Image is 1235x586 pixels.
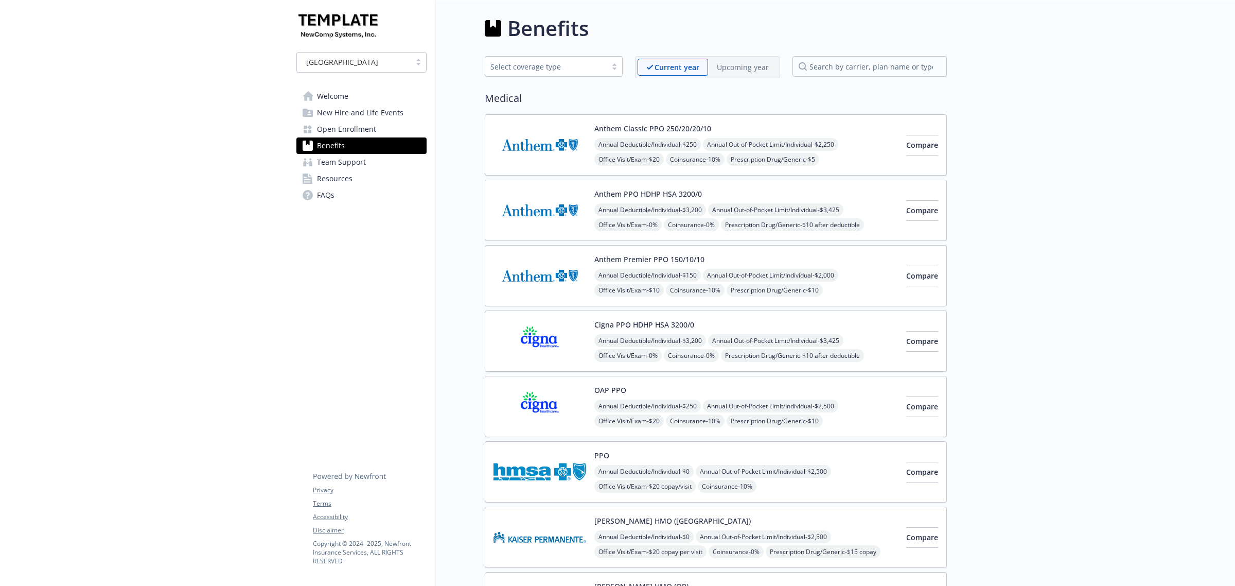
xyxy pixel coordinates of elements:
span: Prescription Drug/Generic - $10 [727,284,823,297]
img: Hawaii Medical Service Association carrier logo [493,450,586,494]
span: Welcome [317,88,348,105]
a: Terms [313,499,426,508]
h2: Medical [485,91,947,106]
span: Office Visit/Exam - $10 [594,284,664,297]
span: New Hire and Life Events [317,105,403,121]
span: Compare [906,402,938,411]
span: Office Visit/Exam - $20 copay/visit [594,480,696,493]
button: Compare [906,135,938,156]
button: Compare [906,397,938,417]
span: Annual Deductible/Individual - $0 [594,465,694,478]
span: Compare [906,140,938,150]
a: Disclaimer [313,526,426,535]
button: [PERSON_NAME] HMO ([GEOGRAPHIC_DATA]) [594,515,751,526]
span: Compare [906,205,938,215]
p: Copyright © 2024 - 2025 , Newfront Insurance Services, ALL RIGHTS RESERVED [313,539,426,565]
span: Compare [906,271,938,281]
span: [GEOGRAPHIC_DATA] [306,57,378,67]
div: Select coverage type [490,61,602,72]
span: [GEOGRAPHIC_DATA] [302,57,405,67]
img: Kaiser Permanente Insurance Company carrier logo [493,515,586,559]
a: Welcome [296,88,427,105]
span: Coinsurance - 10% [698,480,756,493]
span: Open Enrollment [317,121,376,137]
span: Annual Deductible/Individual - $3,200 [594,334,706,347]
span: Office Visit/Exam - $20 [594,153,664,166]
input: search by carrier, plan name or type [792,56,947,77]
button: OAP PPO [594,385,626,395]
span: Team Support [317,154,366,170]
p: Current year [655,62,699,73]
button: Compare [906,266,938,286]
span: Coinsurance - 0% [664,218,719,231]
a: Accessibility [313,512,426,522]
span: Annual Out-of-Pocket Limit/Individual - $2,500 [696,465,831,478]
span: Benefits [317,137,345,154]
button: Compare [906,331,938,352]
span: Annual Deductible/Individual - $250 [594,138,701,151]
span: Office Visit/Exam - $20 copay per visit [594,545,707,558]
span: Annual Out-of-Pocket Limit/Individual - $2,250 [703,138,838,151]
img: CIGNA carrier logo [493,319,586,363]
span: Resources [317,170,352,187]
span: Coinsurance - 10% [666,415,725,427]
button: Cigna PPO HDHP HSA 3200/0 [594,319,694,330]
span: Annual Out-of-Pocket Limit/Individual - $2,000 [703,269,838,282]
a: Open Enrollment [296,121,427,137]
span: Annual Deductible/Individual - $3,200 [594,203,706,216]
h1: Benefits [507,13,589,44]
span: Coinsurance - 10% [666,284,725,297]
span: Annual Deductible/Individual - $250 [594,400,701,412]
button: Compare [906,462,938,482]
span: Compare [906,336,938,346]
button: Compare [906,527,938,548]
span: Coinsurance - 10% [666,153,725,166]
a: New Hire and Life Events [296,105,427,121]
a: Privacy [313,486,426,495]
span: Annual Out-of-Pocket Limit/Individual - $3,425 [708,203,843,216]
span: Prescription Drug/Generic - $5 [727,153,819,166]
a: FAQs [296,187,427,203]
button: Compare [906,200,938,221]
span: Annual Out-of-Pocket Limit/Individual - $3,425 [708,334,843,347]
span: Prescription Drug/Generic - $10 [727,415,823,427]
span: Compare [906,532,938,542]
span: Office Visit/Exam - 0% [594,349,662,362]
span: Prescription Drug/Generic - $10 after deductible [721,349,864,362]
span: FAQs [317,187,334,203]
img: Anthem Blue Cross carrier logo [493,254,586,298]
span: Annual Deductible/Individual - $0 [594,530,694,543]
span: Prescription Drug/Generic - $15 copay [766,545,880,558]
span: Compare [906,467,938,477]
a: Benefits [296,137,427,154]
span: Annual Deductible/Individual - $150 [594,269,701,282]
img: Anthem Blue Cross carrier logo [493,188,586,232]
button: PPO [594,450,609,461]
p: Upcoming year [717,62,769,73]
button: Anthem Premier PPO 150/10/10 [594,254,704,265]
img: CIGNA carrier logo [493,385,586,428]
span: Coinsurance - 0% [664,349,719,362]
span: Prescription Drug/Generic - $10 after deductible [721,218,864,231]
span: Annual Out-of-Pocket Limit/Individual - $2,500 [703,400,838,412]
img: Anthem Blue Cross carrier logo [493,123,586,167]
span: Annual Out-of-Pocket Limit/Individual - $2,500 [696,530,831,543]
span: Office Visit/Exam - $20 [594,415,664,427]
a: Resources [296,170,427,187]
a: Team Support [296,154,427,170]
span: Office Visit/Exam - 0% [594,218,662,231]
span: Coinsurance - 0% [709,545,764,558]
button: Anthem PPO HDHP HSA 3200/0 [594,188,702,199]
button: Anthem Classic PPO 250/20/20/10 [594,123,711,134]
